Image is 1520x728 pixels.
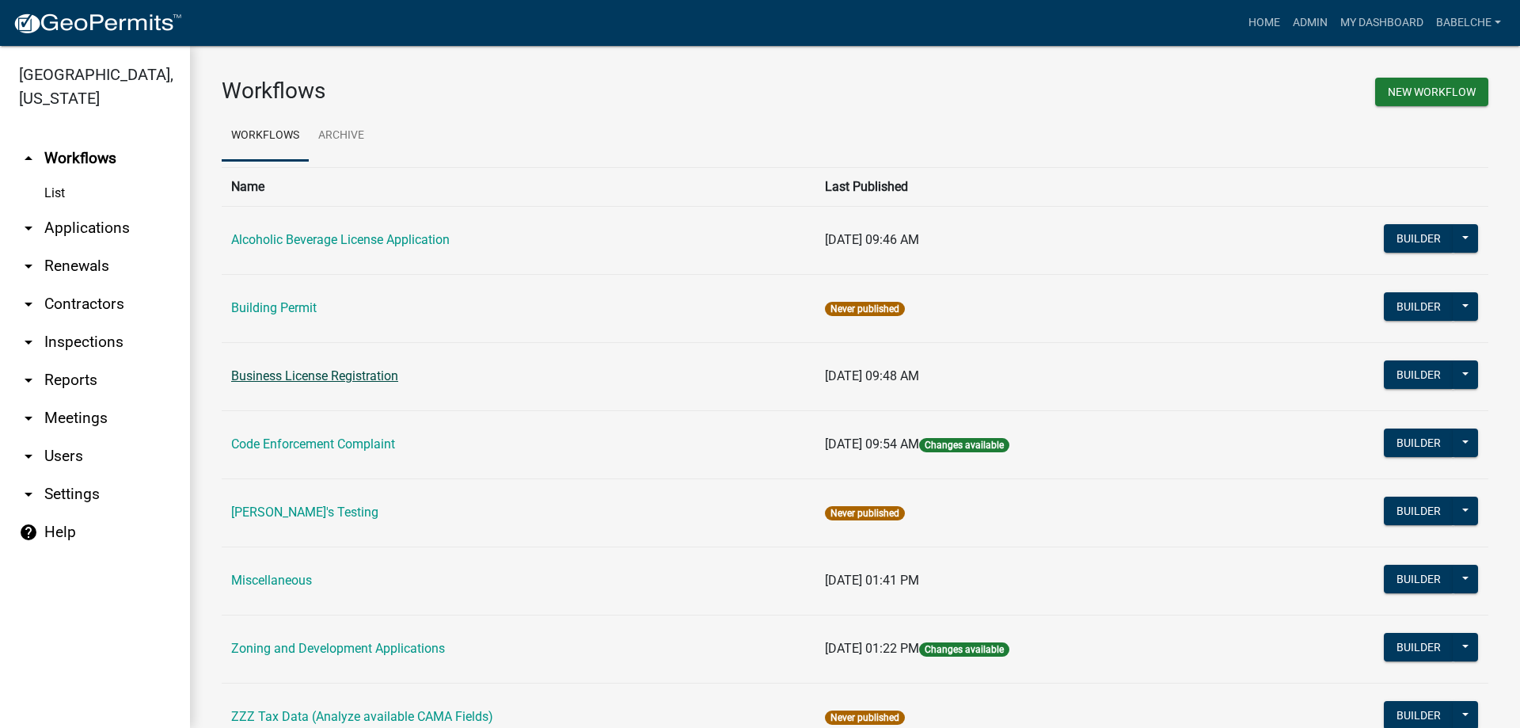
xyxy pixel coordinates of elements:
th: Last Published [815,167,1246,206]
span: [DATE] 09:54 AM [825,436,919,452]
a: Building Permit [231,300,317,315]
a: Admin [1286,8,1334,38]
a: Business License Registration [231,368,398,383]
span: Never published [825,506,905,520]
i: arrow_drop_down [19,219,38,238]
a: babelche [1430,8,1507,38]
button: Builder [1384,429,1453,457]
i: help [19,523,38,542]
i: arrow_drop_down [19,257,38,276]
button: Builder [1384,360,1453,389]
button: New Workflow [1375,78,1488,106]
i: arrow_drop_down [19,485,38,504]
i: arrow_drop_down [19,409,38,428]
a: [PERSON_NAME]'s Testing [231,505,378,520]
button: Builder [1384,497,1453,525]
a: Home [1242,8,1286,38]
a: Miscellaneous [231,573,312,588]
a: ZZZ Tax Data (Analyze available CAMA Fields) [231,709,493,724]
i: arrow_drop_down [19,447,38,466]
a: Alcoholic Beverage License Application [231,232,450,247]
button: Builder [1384,224,1453,253]
i: arrow_drop_down [19,295,38,314]
span: [DATE] 01:41 PM [825,573,919,588]
span: [DATE] 09:48 AM [825,368,919,383]
a: Zoning and Development Applications [231,641,445,656]
span: Changes available [919,438,1009,452]
span: [DATE] 01:22 PM [825,641,919,656]
a: Code Enforcement Complaint [231,436,395,452]
i: arrow_drop_down [19,371,38,390]
span: Changes available [919,642,1009,657]
a: Workflows [222,111,309,162]
a: Archive [309,111,374,162]
h3: Workflows [222,78,843,105]
th: Name [222,167,815,206]
i: arrow_drop_up [19,149,38,168]
span: [DATE] 09:46 AM [825,232,919,247]
span: Never published [825,711,905,725]
button: Builder [1384,565,1453,593]
button: Builder [1384,633,1453,661]
button: Builder [1384,292,1453,321]
span: Never published [825,302,905,316]
a: My Dashboard [1334,8,1430,38]
i: arrow_drop_down [19,333,38,352]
